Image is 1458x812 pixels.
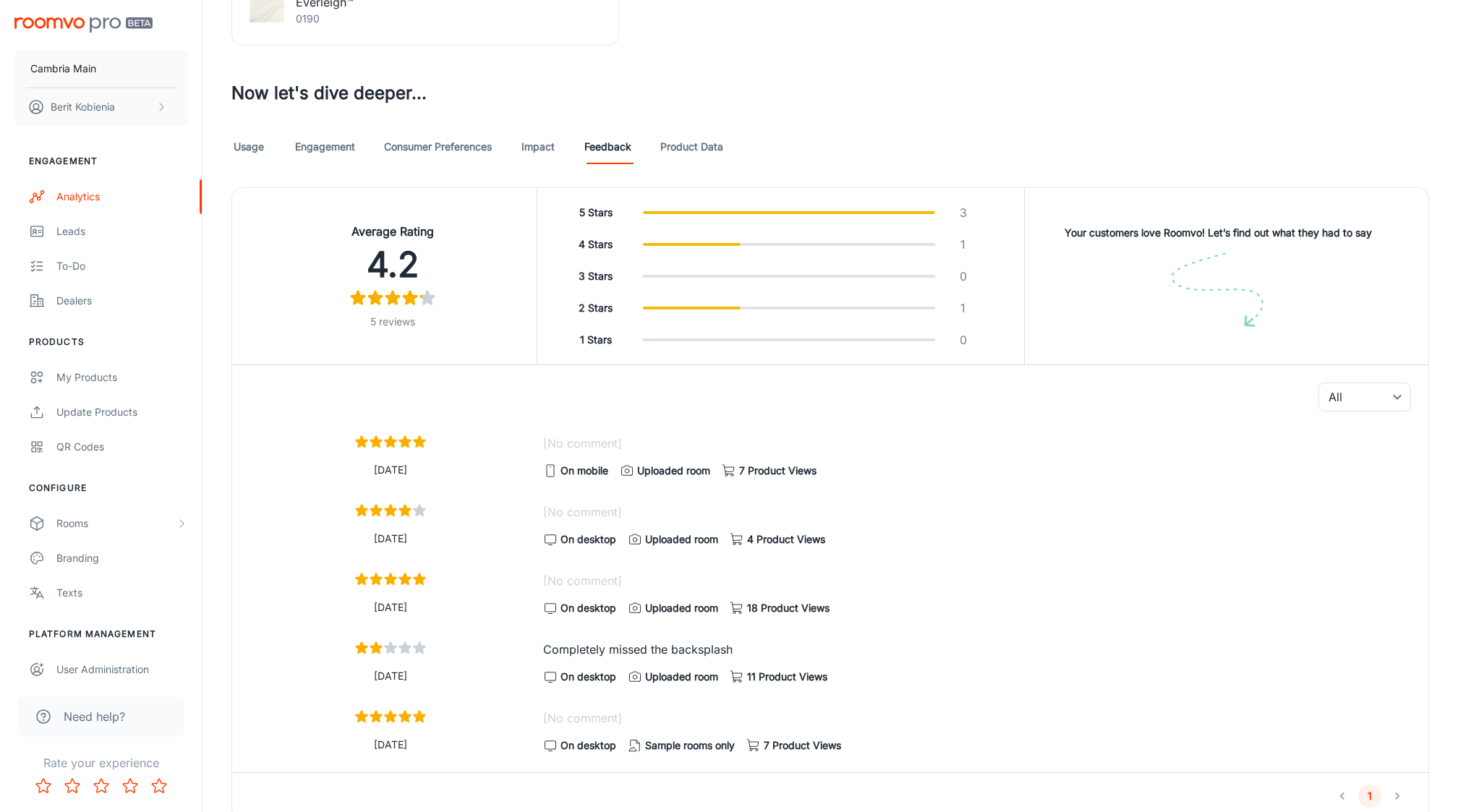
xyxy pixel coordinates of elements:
span: On desktop [560,531,616,547]
p: [DATE] [250,737,532,753]
div: QR Codes [56,439,187,455]
p: [No comment] [543,435,1412,452]
span: Sample rooms only [645,738,735,753]
a: Engagement [295,129,355,164]
p: [No comment] [543,709,1412,727]
p: Rate your experience [12,754,190,772]
p: [DATE] [250,668,532,684]
p: [No comment] [543,572,1412,589]
a: Usage [231,129,266,164]
div: Rooms [56,516,176,531]
p: [No comment] [543,503,1412,521]
p: 1 [952,299,973,317]
span: Uploaded room [645,600,718,616]
h6: 2 Stars [566,300,626,316]
div: Dealers [56,293,187,309]
p: [DATE] [250,599,532,615]
button: 1 Stars0 [543,327,1018,353]
div: Update Products [56,404,187,420]
span: On desktop [560,738,616,753]
h6: 5 Stars [566,205,626,221]
div: Leads [56,223,187,239]
button: Berit Kobienia [14,88,187,126]
span: Need help? [64,708,125,725]
h3: Now let's dive deeper... [231,80,1429,106]
p: [DATE] [250,462,532,478]
h6: 1 Stars [566,332,626,348]
span: Uploaded room [645,531,718,547]
a: Product Data [660,129,723,164]
button: Rate 2 star [58,772,87,800]
span: 7 Product Views [764,738,841,753]
span: 7 Product Views [739,463,817,479]
div: To-do [56,258,187,274]
p: 0190 [296,11,354,27]
img: Roomvo PRO Beta [14,17,153,33]
button: Rate 4 star [116,772,145,800]
h2: 4.2 [266,242,519,288]
a: Feedback [584,129,631,164]
p: 0 [952,331,973,349]
span: Uploaded room [637,463,710,479]
h4: Average Rating [266,223,519,240]
h6: 5 reviews [266,314,519,330]
p: [DATE] [250,531,532,547]
p: 0 [952,268,973,285]
p: Cambria Main [30,61,96,77]
button: Rate 3 star [87,772,116,800]
button: 5 Stars3 [543,200,1018,226]
div: Texts [56,585,187,601]
span: On mobile [560,463,608,479]
div: My Products [56,369,187,385]
p: Berit Kobienia [51,99,115,115]
button: 2 Stars1 [543,295,1018,321]
span: 4 Product Views [747,531,825,547]
button: page 1 [1358,785,1381,808]
button: 3 Stars0 [543,263,1018,289]
span: 18 Product Views [747,600,830,616]
a: Impact [521,129,555,164]
p: Completely missed the backsplash [543,641,1412,658]
span: 11 Product Views [747,669,827,685]
a: Consumer Preferences [384,129,492,164]
div: User Administration [56,662,187,678]
div: Branding [56,550,187,566]
span: Uploaded room [645,669,718,685]
h6: Your customers love Roomvo! Let’s find out what they had to say [1065,225,1372,241]
div: Analytics [56,189,187,205]
h6: 3 Stars [566,268,626,284]
p: 1 [952,236,973,253]
p: 3 [952,204,973,221]
img: image shape [1172,252,1264,328]
nav: pagination navigation [1329,785,1411,808]
button: Cambria Main [14,50,187,87]
button: Rate 5 star [145,772,174,800]
div: All [1318,383,1411,411]
span: On desktop [560,600,616,616]
span: On desktop [560,669,616,685]
h6: 4 Stars [566,236,626,252]
button: Rate 1 star [29,772,58,800]
button: 4 Stars1 [543,231,1018,257]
